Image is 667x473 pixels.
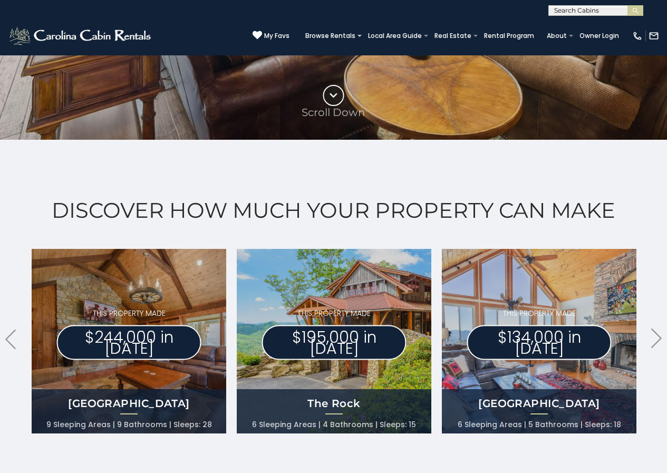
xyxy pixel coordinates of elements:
[458,417,526,432] li: 6 Sleeping Areas
[542,28,572,43] a: About
[117,417,171,432] li: 9 Bathrooms
[429,28,477,43] a: Real Estate
[237,249,431,433] a: THIS PROPERTY MADE $195,000 in [DATE] The Rock 6 Sleeping Areas 4 Bathrooms Sleeps: 15
[46,417,115,432] li: 9 Sleeping Areas
[32,396,226,411] h4: [GEOGRAPHIC_DATA]
[632,31,643,41] img: phone-regular-white.png
[173,417,212,432] li: Sleeps: 28
[300,28,361,43] a: Browse Rentals
[585,417,621,432] li: Sleeps: 18
[442,396,636,411] h4: [GEOGRAPHIC_DATA]
[380,417,416,432] li: Sleeps: 15
[467,308,612,319] p: THIS PROPERTY MADE
[252,417,321,432] li: 6 Sleeping Areas
[363,28,427,43] a: Local Area Guide
[479,28,539,43] a: Rental Program
[32,249,226,433] a: THIS PROPERTY MADE $244,000 in [DATE] [GEOGRAPHIC_DATA] 9 Sleeping Areas 9 Bathrooms Sleeps: 28
[574,28,624,43] a: Owner Login
[26,198,641,223] h2: Discover How Much Your Property Can Make
[262,308,407,319] p: THIS PROPERTY MADE
[323,417,378,432] li: 4 Bathrooms
[57,308,201,319] p: THIS PROPERTY MADE
[528,417,583,432] li: 5 Bathrooms
[262,325,407,360] p: $195,000 in [DATE]
[649,31,659,41] img: mail-regular-white.png
[467,325,612,360] p: $134,000 in [DATE]
[264,31,289,41] span: My Favs
[8,25,154,46] img: White-1-2.png
[442,249,636,433] a: THIS PROPERTY MADE $134,000 in [DATE] [GEOGRAPHIC_DATA] 6 Sleeping Areas 5 Bathrooms Sleeps: 18
[253,31,289,41] a: My Favs
[237,396,431,411] h4: The Rock
[57,325,201,360] p: $244,000 in [DATE]
[302,106,365,119] p: Scroll Down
